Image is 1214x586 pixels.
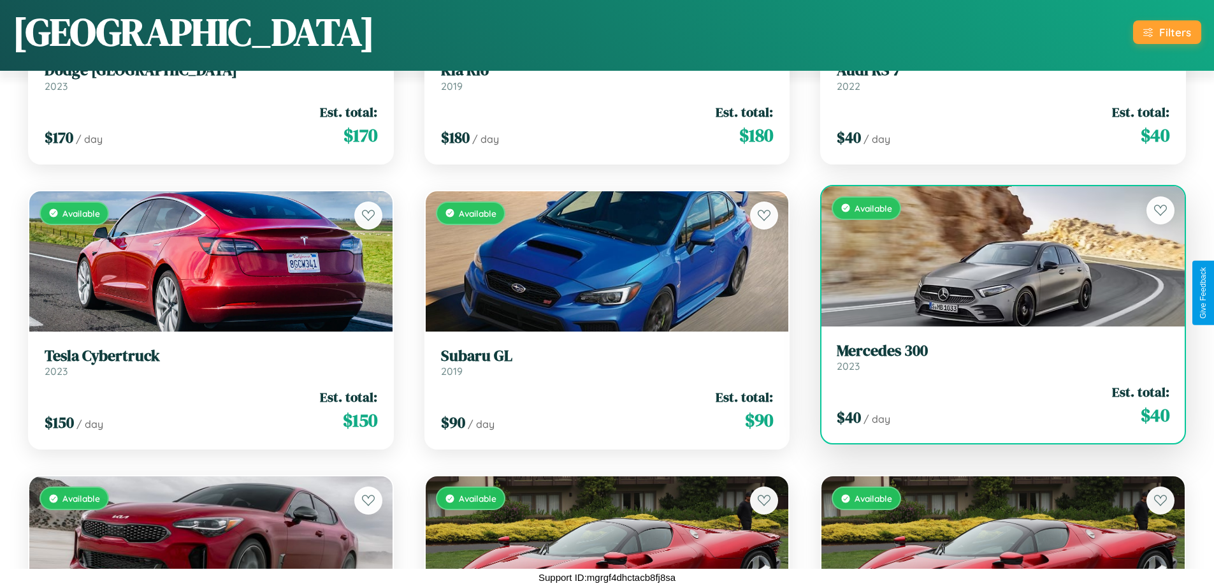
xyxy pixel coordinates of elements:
span: / day [864,413,890,425]
span: $ 40 [837,127,861,148]
span: 2023 [45,365,68,377]
span: 2023 [45,80,68,92]
span: $ 170 [343,122,377,148]
span: Available [855,203,892,214]
span: Est. total: [320,388,377,406]
span: Est. total: [1112,103,1169,121]
span: $ 180 [441,127,470,148]
a: Dodge [GEOGRAPHIC_DATA]2023 [45,61,377,92]
h3: Tesla Cybertruck [45,347,377,365]
p: Support ID: mgrgf4dhctacb8fj8sa [538,569,676,586]
span: 2019 [441,365,463,377]
span: Available [459,208,496,219]
div: Give Feedback [1199,267,1208,319]
h3: Mercedes 300 [837,342,1169,360]
span: $ 90 [745,407,773,433]
span: $ 40 [1141,402,1169,428]
span: $ 150 [343,407,377,433]
span: Est. total: [320,103,377,121]
h1: [GEOGRAPHIC_DATA] [13,6,375,58]
a: Kia Rio2019 [441,61,774,92]
span: Available [62,493,100,504]
span: $ 150 [45,412,74,433]
h3: Subaru GL [441,347,774,365]
span: Est. total: [1112,383,1169,401]
span: Available [855,493,892,504]
span: 2022 [837,80,860,92]
span: Available [459,493,496,504]
span: / day [76,133,103,145]
a: Audi RS 72022 [837,61,1169,92]
span: Est. total: [716,388,773,406]
a: Subaru GL2019 [441,347,774,378]
h3: Audi RS 7 [837,61,1169,80]
span: $ 90 [441,412,465,433]
span: $ 180 [739,122,773,148]
span: / day [76,418,103,430]
span: / day [468,418,495,430]
span: 2019 [441,80,463,92]
a: Mercedes 3002023 [837,342,1169,373]
span: / day [472,133,499,145]
span: Available [62,208,100,219]
a: Tesla Cybertruck2023 [45,347,377,378]
span: $ 40 [1141,122,1169,148]
span: 2023 [837,360,860,372]
h3: Kia Rio [441,61,774,80]
button: Filters [1133,20,1201,44]
span: $ 170 [45,127,73,148]
span: / day [864,133,890,145]
span: $ 40 [837,407,861,428]
span: Est. total: [716,103,773,121]
h3: Dodge [GEOGRAPHIC_DATA] [45,61,377,80]
div: Filters [1159,26,1191,39]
